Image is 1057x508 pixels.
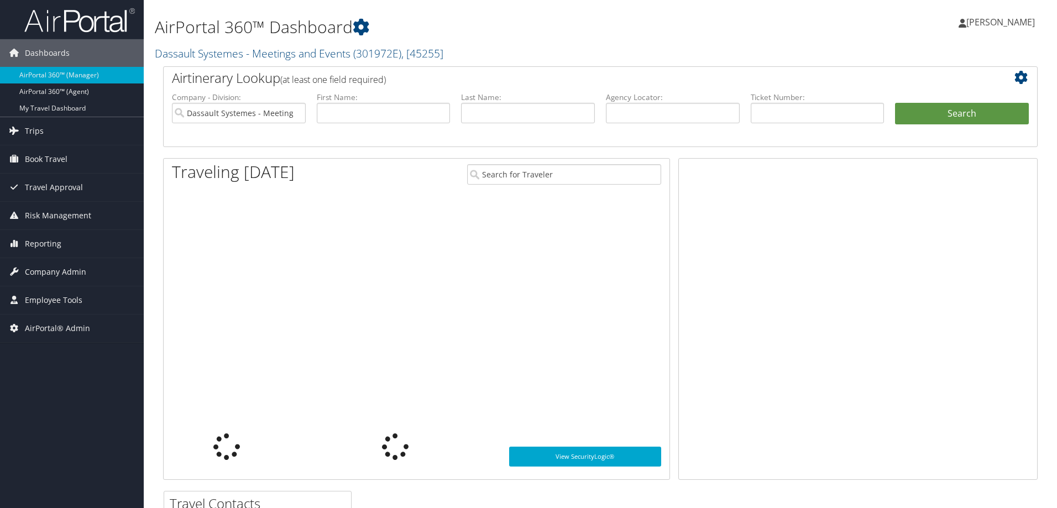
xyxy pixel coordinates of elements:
[172,69,956,87] h2: Airtinerary Lookup
[353,46,401,61] span: ( 301972E )
[172,160,295,184] h1: Traveling [DATE]
[155,15,749,39] h1: AirPortal 360™ Dashboard
[401,46,443,61] span: , [ 45255 ]
[25,315,90,342] span: AirPortal® Admin
[25,145,67,173] span: Book Travel
[461,92,595,103] label: Last Name:
[509,447,661,467] a: View SecurityLogic®
[280,74,386,86] span: (at least one field required)
[25,39,70,67] span: Dashboards
[966,16,1035,28] span: [PERSON_NAME]
[751,92,885,103] label: Ticket Number:
[895,103,1029,125] button: Search
[606,92,740,103] label: Agency Locator:
[25,230,61,258] span: Reporting
[25,258,86,286] span: Company Admin
[155,46,443,61] a: Dassault Systemes - Meetings and Events
[467,164,661,185] input: Search for Traveler
[25,174,83,201] span: Travel Approval
[24,7,135,33] img: airportal-logo.png
[25,286,82,314] span: Employee Tools
[172,92,306,103] label: Company - Division:
[25,202,91,229] span: Risk Management
[959,6,1046,39] a: [PERSON_NAME]
[317,92,451,103] label: First Name:
[25,117,44,145] span: Trips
